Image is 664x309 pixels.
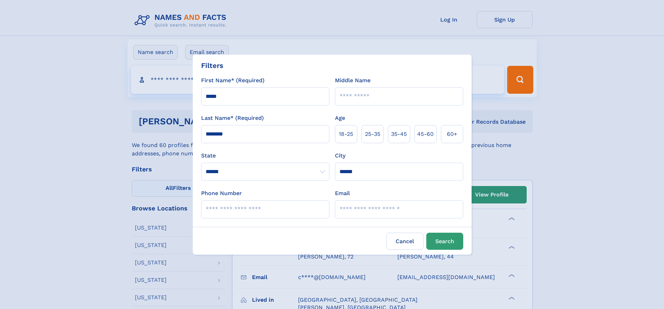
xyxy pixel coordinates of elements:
label: Phone Number [201,189,242,198]
span: 45‑60 [417,130,434,138]
label: State [201,152,329,160]
button: Search [426,233,463,250]
label: Age [335,114,345,122]
label: First Name* (Required) [201,76,265,85]
label: City [335,152,345,160]
span: 35‑45 [391,130,407,138]
span: 60+ [447,130,457,138]
span: 18‑25 [339,130,353,138]
span: 25‑35 [365,130,380,138]
label: Last Name* (Required) [201,114,264,122]
label: Middle Name [335,76,371,85]
label: Email [335,189,350,198]
div: Filters [201,60,223,71]
label: Cancel [387,233,423,250]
